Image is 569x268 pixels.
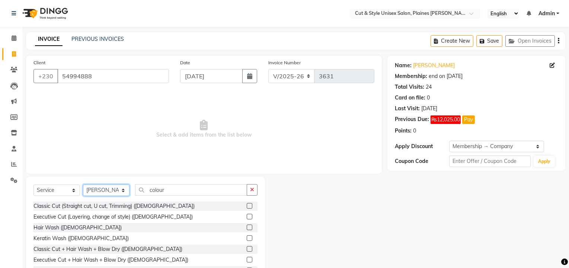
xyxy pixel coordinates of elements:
div: Coupon Code [395,157,449,165]
button: Apply [534,156,555,167]
div: Executive Cut (Layering, change of style) ([DEMOGRAPHIC_DATA]) [33,213,193,221]
div: Keratin Wash ([DEMOGRAPHIC_DATA]) [33,235,129,242]
button: Save [476,35,502,47]
div: Last Visit: [395,105,420,112]
span: Select & add items from the list below [33,92,374,166]
div: Hair Wash ([DEMOGRAPHIC_DATA]) [33,224,122,232]
input: Search by Name/Mobile/Email/Code [57,69,169,83]
div: Classic Cut (Straight cut, U cut, Trimming) ([DEMOGRAPHIC_DATA]) [33,202,195,210]
div: [DATE] [421,105,437,112]
div: Classic Cut + Hair Wash + Blow Dry ([DEMOGRAPHIC_DATA]) [33,245,182,253]
button: Open Invoices [505,35,555,47]
div: Previous Due: [395,115,429,124]
div: Apply Discount [395,143,449,150]
label: Invoice Number [268,59,301,66]
a: INVOICE [35,33,63,46]
div: Membership: [395,72,427,80]
div: end on [DATE] [429,72,463,80]
input: Search or Scan [135,184,247,196]
span: ₨12,025.00 [431,115,461,124]
button: +230 [33,69,58,83]
img: logo [19,3,70,24]
div: 0 [427,94,430,102]
div: Card on file: [395,94,425,102]
div: Executive Cut + Hair Wash + Blow Dry ([DEMOGRAPHIC_DATA]) [33,256,188,264]
div: Total Visits: [395,83,424,91]
div: Name: [395,62,412,69]
span: Admin [538,10,555,17]
a: [PERSON_NAME] [413,62,455,69]
a: PREVIOUS INVOICES [71,36,124,42]
button: Pay [462,115,475,124]
label: Date [180,59,190,66]
div: Points: [395,127,412,135]
label: Client [33,59,45,66]
div: 24 [426,83,432,91]
input: Enter Offer / Coupon Code [449,156,531,167]
div: 0 [413,127,416,135]
button: Create New [431,35,473,47]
